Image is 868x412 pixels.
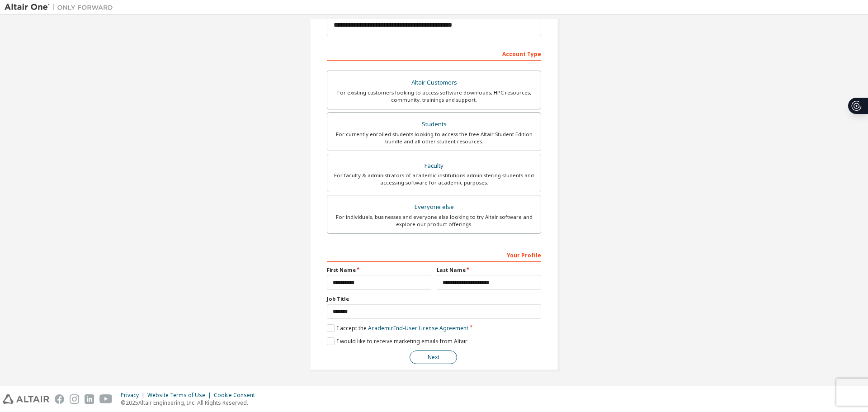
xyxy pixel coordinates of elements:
[333,118,535,131] div: Students
[333,201,535,213] div: Everyone else
[99,394,113,404] img: youtube.svg
[333,89,535,104] div: For existing customers looking to access software downloads, HPC resources, community, trainings ...
[333,172,535,186] div: For faculty & administrators of academic institutions administering students and accessing softwa...
[327,324,468,332] label: I accept the
[70,394,79,404] img: instagram.svg
[5,3,118,12] img: Altair One
[410,350,457,364] button: Next
[147,392,214,399] div: Website Terms of Use
[327,247,541,262] div: Your Profile
[327,46,541,61] div: Account Type
[121,392,147,399] div: Privacy
[333,213,535,228] div: For individuals, businesses and everyone else looking to try Altair software and explore our prod...
[368,324,468,332] a: Academic End-User License Agreement
[327,295,541,303] label: Job Title
[55,394,64,404] img: facebook.svg
[121,399,260,407] p: © 2025 Altair Engineering, Inc. All Rights Reserved.
[327,337,467,345] label: I would like to receive marketing emails from Altair
[333,131,535,145] div: For currently enrolled students looking to access the free Altair Student Edition bundle and all ...
[85,394,94,404] img: linkedin.svg
[327,266,431,274] label: First Name
[3,394,49,404] img: altair_logo.svg
[333,160,535,172] div: Faculty
[333,76,535,89] div: Altair Customers
[437,266,541,274] label: Last Name
[214,392,260,399] div: Cookie Consent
